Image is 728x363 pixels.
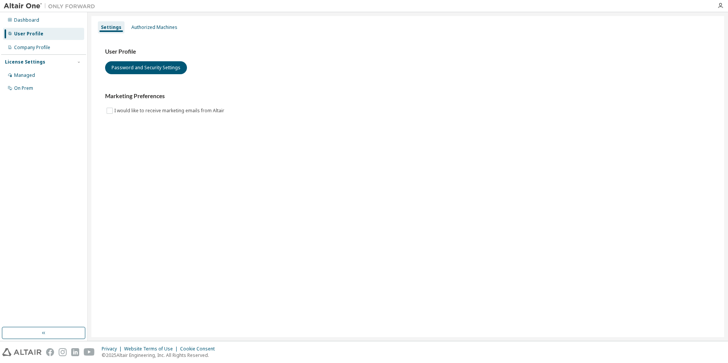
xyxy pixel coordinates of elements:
div: Website Terms of Use [124,346,180,352]
div: Managed [14,72,35,78]
label: I would like to receive marketing emails from Altair [114,106,226,115]
img: youtube.svg [84,348,95,356]
img: linkedin.svg [71,348,79,356]
div: Dashboard [14,17,39,23]
img: facebook.svg [46,348,54,356]
img: altair_logo.svg [2,348,42,356]
div: Settings [101,24,121,30]
p: © 2025 Altair Engineering, Inc. All Rights Reserved. [102,352,219,358]
div: Authorized Machines [131,24,177,30]
img: instagram.svg [59,348,67,356]
button: Password and Security Settings [105,61,187,74]
img: Altair One [4,2,99,10]
div: Privacy [102,346,124,352]
div: License Settings [5,59,45,65]
div: User Profile [14,31,43,37]
h3: Marketing Preferences [105,92,710,100]
div: Cookie Consent [180,346,219,352]
div: Company Profile [14,45,50,51]
h3: User Profile [105,48,710,56]
div: On Prem [14,85,33,91]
